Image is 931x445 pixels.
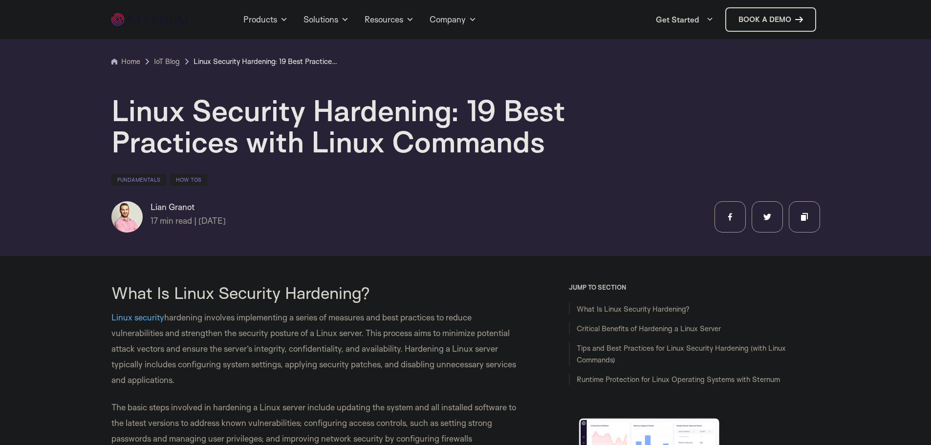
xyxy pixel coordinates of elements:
[151,215,196,226] span: min read |
[170,174,207,186] a: How Tos
[303,2,349,37] a: Solutions
[577,343,786,364] a: Tips and Best Practices for Linux Security Hardening (with Linux Commands)
[569,283,820,291] h3: JUMP TO SECTION
[111,312,164,322] a: Linux security
[577,304,690,314] a: What Is Linux Security Hardening?
[111,56,140,67] a: Home
[111,13,187,26] img: sternum iot
[111,312,516,385] span: hardening involves implementing a series of measures and best practices to reduce vulnerabilities...
[577,375,780,384] a: Runtime Protection for Linux Operating Systems with Sternum
[243,2,288,37] a: Products
[795,16,803,23] img: sternum iot
[111,95,698,157] h1: Linux Security Hardening: 19 Best Practices with Linux Commands
[154,56,180,67] a: IoT Blog
[656,10,714,29] a: Get Started
[151,215,158,226] span: 17
[198,215,226,226] span: [DATE]
[577,324,721,333] a: Critical Benefits of Hardening a Linux Server
[111,282,370,303] span: What Is Linux Security Hardening?
[151,201,226,213] h6: Lian Granot
[111,201,143,233] img: Lian Granot
[725,7,816,32] a: Book a demo
[194,56,340,67] a: Linux Security Hardening: 19 Best Practices with Linux Commands
[430,2,476,37] a: Company
[365,2,414,37] a: Resources
[111,174,166,186] a: Fundamentals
